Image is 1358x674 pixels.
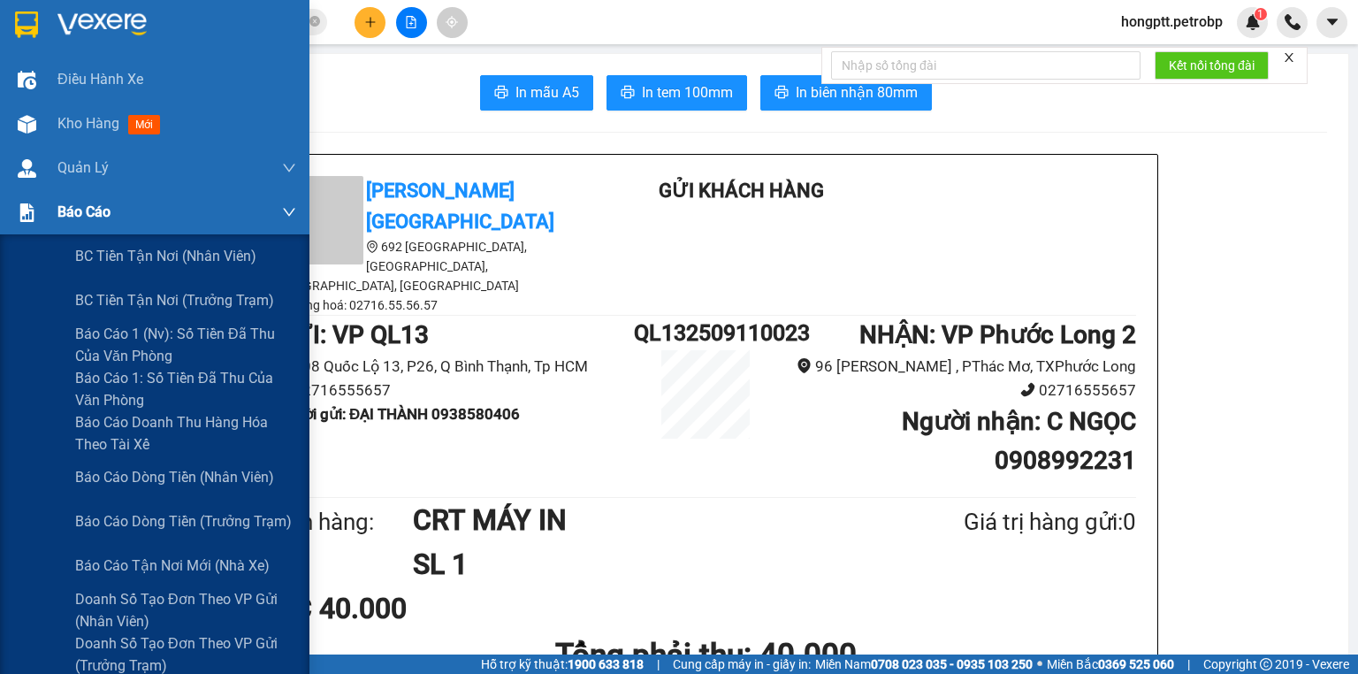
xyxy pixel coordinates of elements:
[275,504,413,540] div: Tên hàng:
[607,75,747,111] button: printerIn tem 100mm
[642,81,733,103] span: In tem 100mm
[405,16,417,28] span: file-add
[480,75,593,111] button: printerIn mẫu A5
[75,367,296,411] span: Báo cáo 1: Số tiền đã thu của văn phòng
[657,655,660,674] span: |
[1316,7,1347,38] button: caret-down
[1255,8,1267,20] sup: 1
[18,115,36,134] img: warehouse-icon
[1098,657,1174,671] strong: 0369 525 060
[366,241,378,253] span: environment
[75,411,296,456] span: Báo cáo doanh thu hàng hóa theo tài xế
[75,510,292,532] span: Báo cáo dòng tiền (trưởng trạm)
[75,289,274,311] span: BC tiền tận nơi (trưởng trạm)
[18,71,36,89] img: warehouse-icon
[760,75,932,111] button: printerIn biên nhận 80mm
[1324,14,1340,30] span: caret-down
[1285,14,1301,30] img: phone-icon
[122,125,235,164] li: VP VP Phước Long 2
[831,51,1141,80] input: Nhập số tổng đài
[75,245,256,267] span: BC tiền tận nơi (nhân viên)
[57,157,109,179] span: Quản Lý
[18,159,36,178] img: warehouse-icon
[275,295,593,315] li: Hàng hoá: 02716.55.56.57
[1107,11,1237,33] span: hongptt.petrobp
[1283,51,1295,64] span: close
[57,68,143,90] span: Điều hành xe
[815,655,1033,674] span: Miền Nam
[275,586,559,631] div: CC 40.000
[75,466,274,488] span: Báo cáo dòng tiền (nhân viên)
[796,81,918,103] span: In biên nhận 80mm
[282,161,296,175] span: down
[774,85,789,102] span: printer
[1037,661,1042,668] span: ⚪️
[75,588,296,632] span: Doanh số tạo đơn theo VP gửi (nhân viên)
[777,355,1136,379] li: 96 [PERSON_NAME] , PThác Mơ, TXPhước Long
[1169,56,1255,75] span: Kết nối tổng đài
[15,11,38,38] img: logo-vxr
[366,180,554,233] b: [PERSON_NAME][GEOGRAPHIC_DATA]
[275,320,429,349] b: GỬI : VP QL13
[18,203,36,222] img: solution-icon
[413,498,878,542] h1: CRT MÁY IN
[673,655,811,674] span: Cung cấp máy in - giấy in:
[275,237,593,295] li: 692 [GEOGRAPHIC_DATA], [GEOGRAPHIC_DATA], [GEOGRAPHIC_DATA], [GEOGRAPHIC_DATA]
[275,379,634,402] li: 02716555657
[9,125,122,144] li: VP VP QL13
[902,407,1136,475] b: Người nhận : C NGỌC 0908992231
[1245,14,1261,30] img: icon-new-feature
[659,180,824,202] b: Gửi khách hàng
[1047,655,1174,674] span: Miền Bắc
[1155,51,1269,80] button: Kết nối tổng đài
[128,115,160,134] span: mới
[878,504,1136,540] div: Giá trị hàng gửi: 0
[871,657,1033,671] strong: 0708 023 035 - 0935 103 250
[859,320,1136,349] b: NHẬN : VP Phước Long 2
[364,16,377,28] span: plus
[568,657,644,671] strong: 1900 633 818
[282,205,296,219] span: down
[355,7,385,38] button: plus
[57,201,111,223] span: Báo cáo
[413,542,878,586] h1: SL 1
[1187,655,1190,674] span: |
[57,115,119,132] span: Kho hàng
[797,358,812,373] span: environment
[75,555,270,577] span: Báo cáo tận nơi mới (nhà xe)
[75,323,296,367] span: Báo cáo 1 (nv): Số tiền đã thu của văn phòng
[515,81,579,103] span: In mẫu A5
[9,9,256,104] li: [PERSON_NAME][GEOGRAPHIC_DATA]
[1260,658,1272,670] span: copyright
[275,405,520,423] b: Người gửi : ĐẠI THÀNH 0938580406
[446,16,458,28] span: aim
[309,14,320,31] span: close-circle
[275,355,634,379] li: 208 Quốc Lộ 13, P26, Q Bình Thạnh, Tp HCM
[437,7,468,38] button: aim
[1020,382,1035,397] span: phone
[309,16,320,27] span: close-circle
[396,7,427,38] button: file-add
[634,316,777,350] h1: QL132509110023
[1257,8,1263,20] span: 1
[494,85,508,102] span: printer
[481,655,644,674] span: Hỗ trợ kỹ thuật:
[777,379,1136,402] li: 02716555657
[621,85,635,102] span: printer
